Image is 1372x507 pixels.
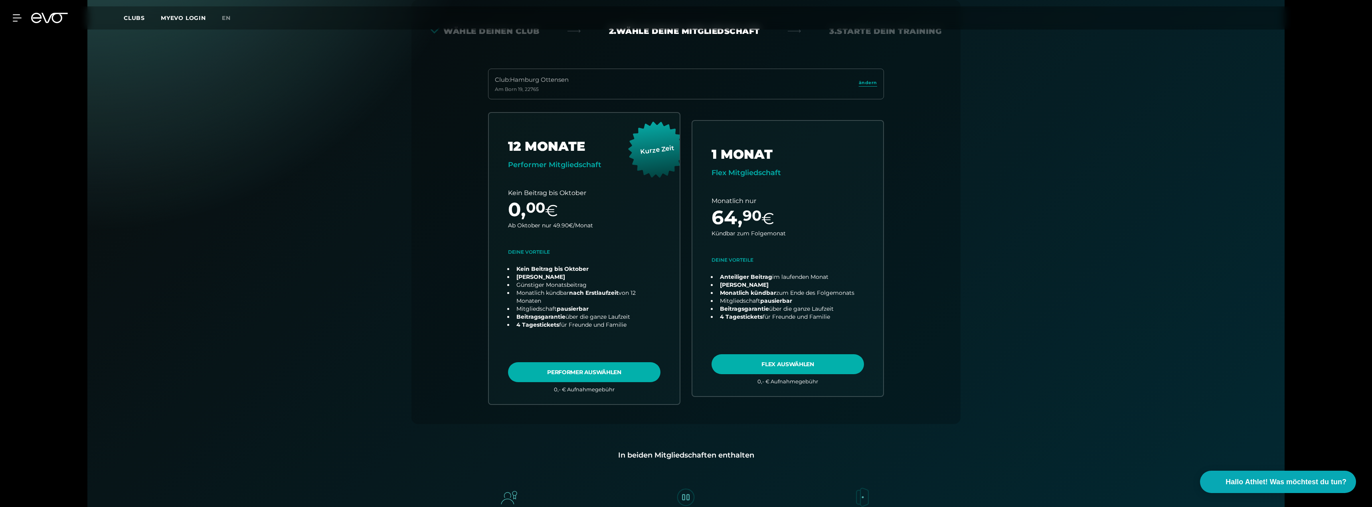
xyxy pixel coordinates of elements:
div: In beiden Mitgliedschaften enthalten [424,450,948,461]
span: Hallo Athlet! Was möchtest du tun? [1226,477,1346,487]
span: Clubs [124,14,145,22]
a: en [222,14,240,23]
div: Club : Hamburg Ottensen [495,75,569,85]
span: en [222,14,231,22]
span: ändern [859,79,877,86]
a: choose plan [692,121,883,397]
a: Clubs [124,14,161,22]
a: ändern [859,79,877,89]
a: MYEVO LOGIN [161,14,206,22]
a: choose plan [489,113,680,404]
button: Hallo Athlet! Was möchtest du tun? [1200,471,1356,493]
div: Am Born 19 , 22765 [495,86,569,93]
